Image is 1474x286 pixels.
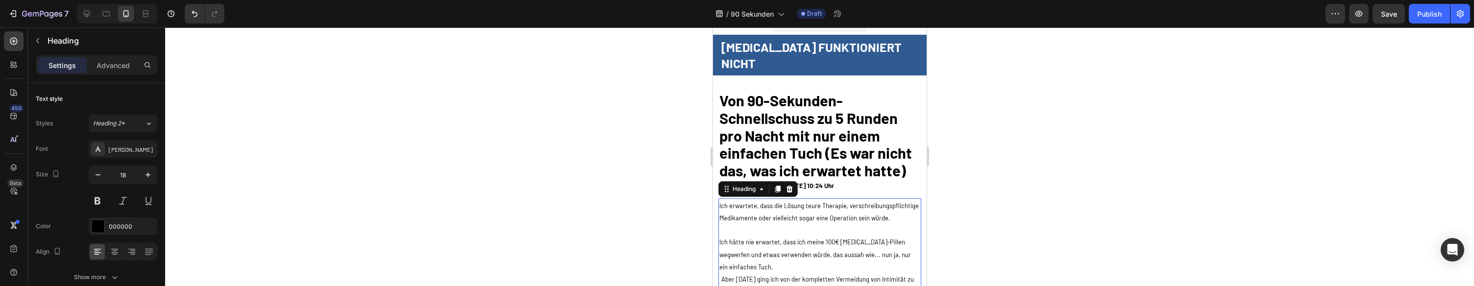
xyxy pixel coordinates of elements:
[1373,4,1405,24] button: Save
[36,144,48,153] div: Font
[713,27,927,286] iframe: Design area
[36,245,63,259] div: Align
[49,60,76,71] p: Settings
[109,145,155,154] div: [PERSON_NAME]
[1441,238,1464,262] div: Open Intercom Messenger
[36,95,63,103] div: Text style
[48,35,153,47] p: Heading
[1417,9,1442,19] div: Publish
[89,115,157,132] button: Heading 2*
[807,9,822,18] span: Draft
[93,119,125,128] span: Heading 2*
[185,4,224,24] div: Undo/Redo
[64,8,69,20] p: 7
[4,4,73,24] button: 7
[97,60,130,71] p: Advanced
[726,9,729,19] span: /
[1381,10,1397,18] span: Save
[74,272,120,282] div: Show more
[9,104,24,112] div: 450
[36,268,157,286] button: Show more
[36,168,62,181] div: Size
[36,119,53,128] div: Styles
[18,157,45,166] div: Heading
[731,9,774,19] span: 90 Sekunden
[109,222,155,231] div: 000000
[6,248,201,281] span: Aber [DATE] ging ich von der kompletten Vermeidung von Intimität zu einer Ausdauer, die ich nie f...
[1409,4,1450,24] button: Publish
[36,222,51,231] div: Color
[7,179,24,187] div: Beta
